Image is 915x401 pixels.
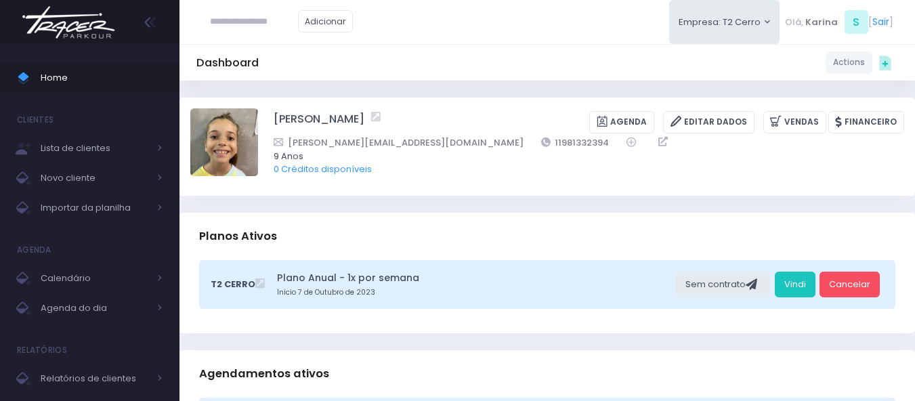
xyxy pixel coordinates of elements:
[663,111,754,133] a: Editar Dados
[274,135,524,150] a: [PERSON_NAME][EMAIL_ADDRESS][DOMAIN_NAME]
[845,10,868,34] span: S
[199,354,329,393] h3: Agendamentos ativos
[41,169,149,187] span: Novo cliente
[589,111,654,133] a: Agenda
[676,272,770,297] div: Sem contrato
[41,299,149,317] span: Agenda do dia
[41,370,149,387] span: Relatórios de clientes
[17,106,54,133] h4: Clientes
[41,270,149,287] span: Calendário
[277,271,672,285] a: Plano Anual - 1x por semana
[775,272,815,297] a: Vindi
[41,140,149,157] span: Lista de clientes
[17,337,67,364] h4: Relatórios
[17,236,51,263] h4: Agenda
[763,111,826,133] a: Vendas
[190,108,258,176] img: Beatriz Gallardo
[298,10,354,33] a: Adicionar
[277,287,672,298] small: Início 7 de Outubro de 2023
[41,199,149,217] span: Importar da planilha
[780,7,898,37] div: [ ]
[274,150,887,163] span: 9 Anos
[828,111,904,133] a: Financeiro
[274,111,364,133] a: [PERSON_NAME]
[820,272,880,297] a: Cancelar
[196,56,259,70] h5: Dashboard
[805,16,838,29] span: Karina
[274,163,372,175] a: 0 Créditos disponíveis
[541,135,610,150] a: 11981332394
[785,16,803,29] span: Olá,
[41,69,163,87] span: Home
[826,51,872,74] a: Actions
[211,278,255,291] span: T2 Cerro
[199,217,277,255] h3: Planos Ativos
[872,15,889,29] a: Sair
